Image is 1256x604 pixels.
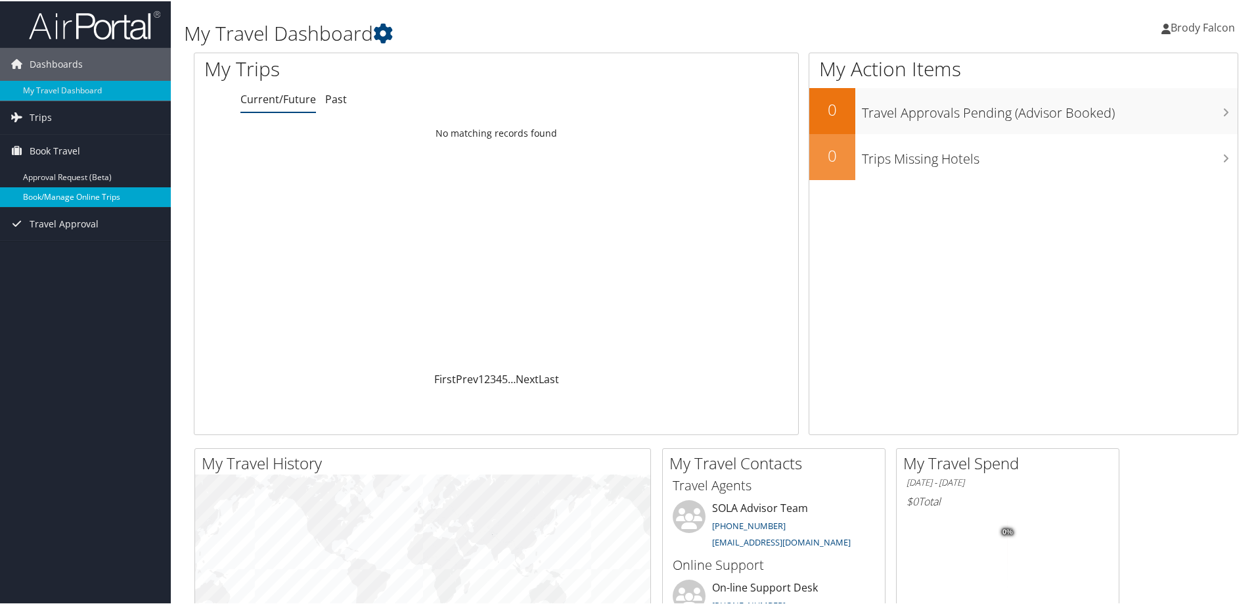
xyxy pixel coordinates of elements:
[673,475,875,494] h3: Travel Agents
[30,206,99,239] span: Travel Approval
[809,143,855,166] h2: 0
[325,91,347,105] a: Past
[809,54,1238,81] h1: My Action Items
[194,120,798,144] td: No matching records found
[666,499,882,553] li: SOLA Advisor Team
[907,475,1109,488] h6: [DATE] - [DATE]
[30,47,83,80] span: Dashboards
[29,9,160,39] img: airportal-logo.png
[809,97,855,120] h2: 0
[204,54,537,81] h1: My Trips
[496,371,502,385] a: 4
[809,87,1238,133] a: 0Travel Approvals Pending (Advisor Booked)
[669,451,885,473] h2: My Travel Contacts
[490,371,496,385] a: 3
[30,100,52,133] span: Trips
[30,133,80,166] span: Book Travel
[712,519,786,530] a: [PHONE_NUMBER]
[1161,7,1248,46] a: Brody Falcon
[1171,19,1235,34] span: Brody Falcon
[862,96,1238,121] h3: Travel Approvals Pending (Advisor Booked)
[712,535,851,547] a: [EMAIL_ADDRESS][DOMAIN_NAME]
[202,451,650,473] h2: My Travel History
[434,371,456,385] a: First
[502,371,508,385] a: 5
[539,371,559,385] a: Last
[484,371,490,385] a: 2
[456,371,478,385] a: Prev
[516,371,539,385] a: Next
[862,142,1238,167] h3: Trips Missing Hotels
[673,555,875,573] h3: Online Support
[240,91,316,105] a: Current/Future
[508,371,516,385] span: …
[903,451,1119,473] h2: My Travel Spend
[478,371,484,385] a: 1
[1002,527,1013,535] tspan: 0%
[184,18,893,46] h1: My Travel Dashboard
[809,133,1238,179] a: 0Trips Missing Hotels
[907,493,1109,507] h6: Total
[907,493,918,507] span: $0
